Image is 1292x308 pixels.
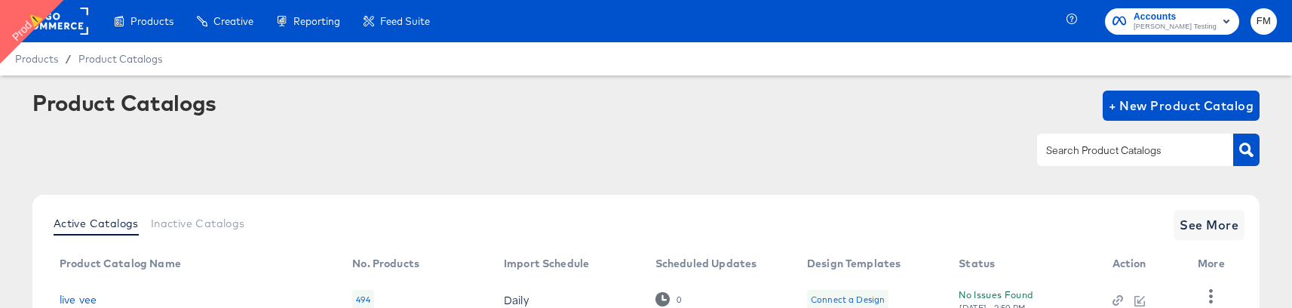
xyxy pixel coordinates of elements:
[130,15,173,27] span: Products
[60,294,97,306] a: live vee
[811,294,885,306] div: Connect a Design
[15,53,58,65] span: Products
[58,53,78,65] span: /
[1180,214,1238,236] span: See More
[78,53,162,65] a: Product Catalogs
[1257,13,1271,30] span: FM
[60,257,181,269] div: Product Catalog Name
[54,217,139,229] span: Active Catalogs
[293,15,340,27] span: Reporting
[151,217,245,229] span: Inactive Catalogs
[213,15,253,27] span: Creative
[1174,210,1244,240] button: See More
[676,294,682,305] div: 0
[655,292,682,306] div: 0
[1134,21,1217,33] span: [PERSON_NAME] Testing
[947,252,1100,276] th: Status
[1186,252,1243,276] th: More
[1251,8,1277,35] button: FM
[1105,8,1239,35] button: Accounts[PERSON_NAME] Testing
[1043,142,1204,159] input: Search Product Catalogs
[655,257,757,269] div: Scheduled Updates
[1109,95,1254,116] span: + New Product Catalog
[1100,252,1186,276] th: Action
[807,257,901,269] div: Design Templates
[380,15,430,27] span: Feed Suite
[352,257,419,269] div: No. Products
[504,257,589,269] div: Import Schedule
[1134,9,1217,25] span: Accounts
[32,91,216,115] div: Product Catalogs
[1103,91,1260,121] button: + New Product Catalog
